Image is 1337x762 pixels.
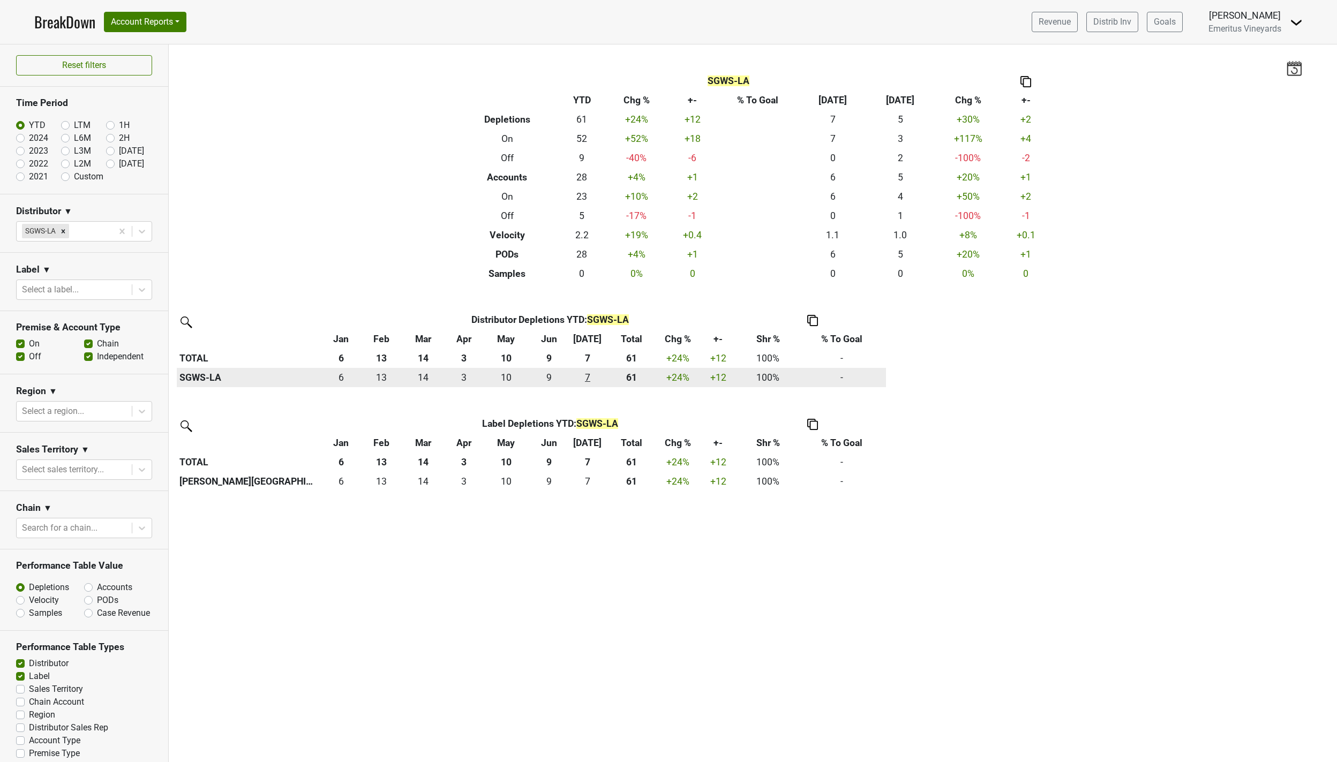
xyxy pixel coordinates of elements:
label: PODs [97,594,118,607]
td: 9.833 [483,472,529,491]
div: 61 [608,474,655,488]
td: -100 % [934,206,1002,225]
label: Account Type [29,734,80,747]
th: 13 [362,349,402,368]
td: +10 % [605,187,668,206]
th: 6 [321,452,362,472]
td: 5 [867,168,934,187]
label: Chain Account [29,696,84,708]
th: Velocity [456,225,559,245]
label: 2H [119,132,130,145]
td: +30 % [934,110,1002,129]
div: 9 [531,474,567,488]
th: Shr %: activate to sort column ascending [739,329,797,349]
td: 5.999 [321,472,362,491]
td: 6.5 [569,368,605,387]
span: Emeritus Vineyards [1208,24,1281,34]
div: 6 [324,371,359,384]
td: -1 [668,206,717,225]
td: 9.833 [483,368,529,387]
label: Case Revenue [97,607,150,620]
th: Chg %: activate to sort column ascending [658,433,697,452]
th: 14 [402,452,445,472]
td: 100% [739,349,797,368]
img: Copy to clipboard [807,419,818,430]
span: ▼ [43,502,52,515]
label: YTD [29,119,46,132]
td: +19 % [605,225,668,245]
td: 5 [867,110,934,129]
th: 6 [321,349,362,368]
td: +50 % [934,187,1002,206]
label: Distributor [29,657,69,670]
th: Chg % [605,90,668,110]
span: ▼ [49,385,57,398]
th: &nbsp;: activate to sort column ascending [177,329,321,349]
td: 4 [867,187,934,206]
label: L3M [74,145,91,157]
th: % To Goal: activate to sort column ascending [797,329,886,349]
div: +12 [700,371,736,384]
td: -1 [1002,206,1050,225]
td: +2 [668,187,717,206]
label: L2M [74,157,91,170]
td: -6 [668,148,717,168]
td: +4 % [605,245,668,264]
td: 100% [739,472,797,491]
th: 10 [483,349,529,368]
td: +0.4 [668,225,717,245]
td: 100% [739,452,797,472]
td: +24 % [658,472,697,491]
td: 7 [799,129,867,148]
label: 2021 [29,170,48,183]
td: 0 [1002,264,1050,283]
div: 10 [486,371,527,384]
th: Feb: activate to sort column ascending [362,329,402,349]
td: +12 [697,452,739,472]
th: SGWS-LA [177,368,321,387]
td: 7 [799,110,867,129]
td: +8 % [934,225,1002,245]
label: 1H [119,119,130,132]
th: 61 [606,452,658,472]
h3: Premise & Account Type [16,322,152,333]
th: 3 [445,349,484,368]
label: [DATE] [119,145,144,157]
label: Premise Type [29,747,80,760]
td: 52 [559,129,605,148]
th: PODs [456,245,559,264]
label: Velocity [29,594,59,607]
th: Chg % [934,90,1002,110]
h3: Time Period [16,97,152,109]
th: [DATE] [867,90,934,110]
td: 5 [867,245,934,264]
label: 2024 [29,132,48,145]
a: BreakDown [34,11,95,33]
h3: Performance Table Value [16,560,152,571]
td: 3 [867,129,934,148]
div: Remove SGWS-LA [57,224,69,238]
img: Dropdown Menu [1290,16,1303,29]
th: May: activate to sort column ascending [483,433,529,452]
td: +1 [668,245,717,264]
th: Total: activate to sort column ascending [606,433,658,452]
td: +12 [668,110,717,129]
td: 6 [799,168,867,187]
th: Off [456,206,559,225]
th: TOTAL [177,452,321,472]
td: 13.333 [362,472,402,491]
td: 2.833 [445,472,484,491]
th: 13 [362,452,402,472]
td: +4 [1002,129,1050,148]
td: +24 % [658,452,697,472]
th: 14 [402,349,445,368]
td: 5.999 [321,368,362,387]
button: Account Reports [104,12,186,32]
td: 2.2 [559,225,605,245]
div: 13 [364,371,399,384]
td: - [797,368,886,387]
th: YTD [559,90,605,110]
img: last_updated_date [1286,61,1302,76]
td: 13.5 [402,368,445,387]
th: Accounts [456,168,559,187]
